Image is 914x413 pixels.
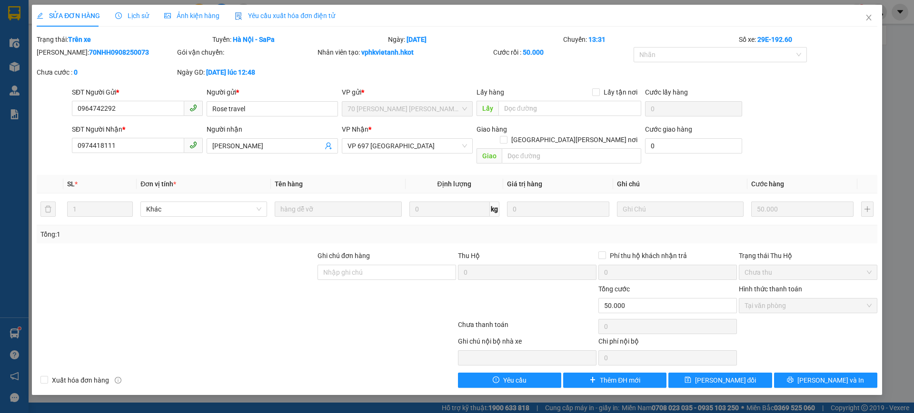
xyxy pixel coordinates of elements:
span: Lấy [477,101,498,116]
b: Trên xe [68,36,91,43]
div: Chưa cước : [37,67,175,77]
input: Cước giao hàng [645,138,742,154]
span: Tổng cước [598,285,630,293]
button: plusThêm ĐH mới [563,373,666,388]
span: [GEOGRAPHIC_DATA][PERSON_NAME] nơi [507,134,641,145]
div: [PERSON_NAME]: [37,47,175,58]
div: Gói vận chuyển: [177,47,316,58]
div: Người nhận [207,124,338,134]
span: Tên hàng [275,180,303,188]
label: Hình thức thanh toán [739,285,802,293]
span: [PERSON_NAME] đổi [695,375,756,385]
div: Chi phí nội bộ [598,336,737,350]
span: Đơn vị tính [140,180,176,188]
span: VP Nhận [342,125,368,133]
span: Định lượng [437,180,471,188]
span: Yêu cầu [503,375,527,385]
span: clock-circle [115,12,122,19]
b: vphkvietanh.hkot [361,48,414,56]
div: Tuyến: [211,34,387,45]
span: Giá trị hàng [507,180,542,188]
span: Tại văn phòng [745,298,872,313]
span: SỬA ĐƠN HÀNG [37,12,100,19]
label: Cước giao hàng [645,125,692,133]
div: SĐT Người Nhận [72,124,203,134]
div: Ghi chú nội bộ nhà xe [458,336,596,350]
div: Số xe: [738,34,878,45]
span: save [685,376,691,384]
span: Ảnh kiện hàng [164,12,219,19]
th: Ghi chú [613,175,747,193]
b: 0 [74,68,78,76]
span: info-circle [115,377,121,384]
input: Ghi chú đơn hàng [318,265,456,280]
span: picture [164,12,171,19]
span: VP 697 Điện Biên Phủ [348,139,467,153]
span: Chưa thu [745,265,872,279]
span: Thêm ĐH mới [600,375,640,385]
div: Chuyến: [562,34,738,45]
div: VP gửi [342,87,473,97]
span: 70 Nguyễn Hữu Huân [348,102,467,116]
span: Cước hàng [751,180,784,188]
span: Xuất hóa đơn hàng [48,375,113,385]
span: phone [189,141,197,149]
span: SL [67,180,75,188]
button: exclamation-circleYêu cầu [458,373,561,388]
b: [DATE] [407,36,427,43]
span: [PERSON_NAME] và In [797,375,864,385]
input: Cước lấy hàng [645,101,742,116]
span: edit [37,12,43,19]
input: Dọc đường [502,148,641,163]
span: Phí thu hộ khách nhận trả [606,250,691,261]
div: Trạng thái: [36,34,211,45]
span: Khác [146,202,261,216]
input: 0 [507,202,609,217]
div: Chưa thanh toán [457,319,597,336]
button: Close [855,5,882,31]
span: close [865,14,873,21]
span: kg [490,202,499,217]
span: Lấy hàng [477,88,504,96]
div: Ngày: [387,34,563,45]
span: exclamation-circle [493,376,499,384]
label: Cước lấy hàng [645,88,688,96]
div: Ngày GD: [177,67,316,77]
b: 70NHH0908250073 [89,48,149,56]
b: Hà Nội - SaPa [233,36,275,43]
span: phone [189,104,197,112]
div: Tổng: 1 [40,229,353,240]
div: Nhân viên tạo: [318,47,491,58]
b: [DATE] lúc 12:48 [206,68,255,76]
div: Cước rồi : [493,47,632,58]
div: Trạng thái Thu Hộ [739,250,877,261]
span: Lịch sử [115,12,149,19]
span: plus [589,376,596,384]
button: save[PERSON_NAME] đổi [668,373,772,388]
label: Ghi chú đơn hàng [318,252,370,259]
b: 50.000 [523,48,544,56]
img: icon [235,12,242,20]
button: printer[PERSON_NAME] và In [774,373,877,388]
button: plus [861,202,874,217]
b: 13:31 [588,36,606,43]
span: printer [787,376,794,384]
input: Ghi Chú [617,202,744,217]
input: 0 [751,202,854,217]
span: user-add [325,142,332,150]
span: Thu Hộ [458,252,480,259]
div: SĐT Người Gửi [72,87,203,97]
div: Người gửi [207,87,338,97]
input: VD: Bàn, Ghế [275,202,401,217]
span: Giao hàng [477,125,507,133]
input: Dọc đường [498,101,641,116]
b: 29E-192.60 [757,36,792,43]
span: Giao [477,148,502,163]
span: Lấy tận nơi [600,87,641,97]
button: delete [40,202,56,217]
span: Yêu cầu xuất hóa đơn điện tử [235,12,335,19]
